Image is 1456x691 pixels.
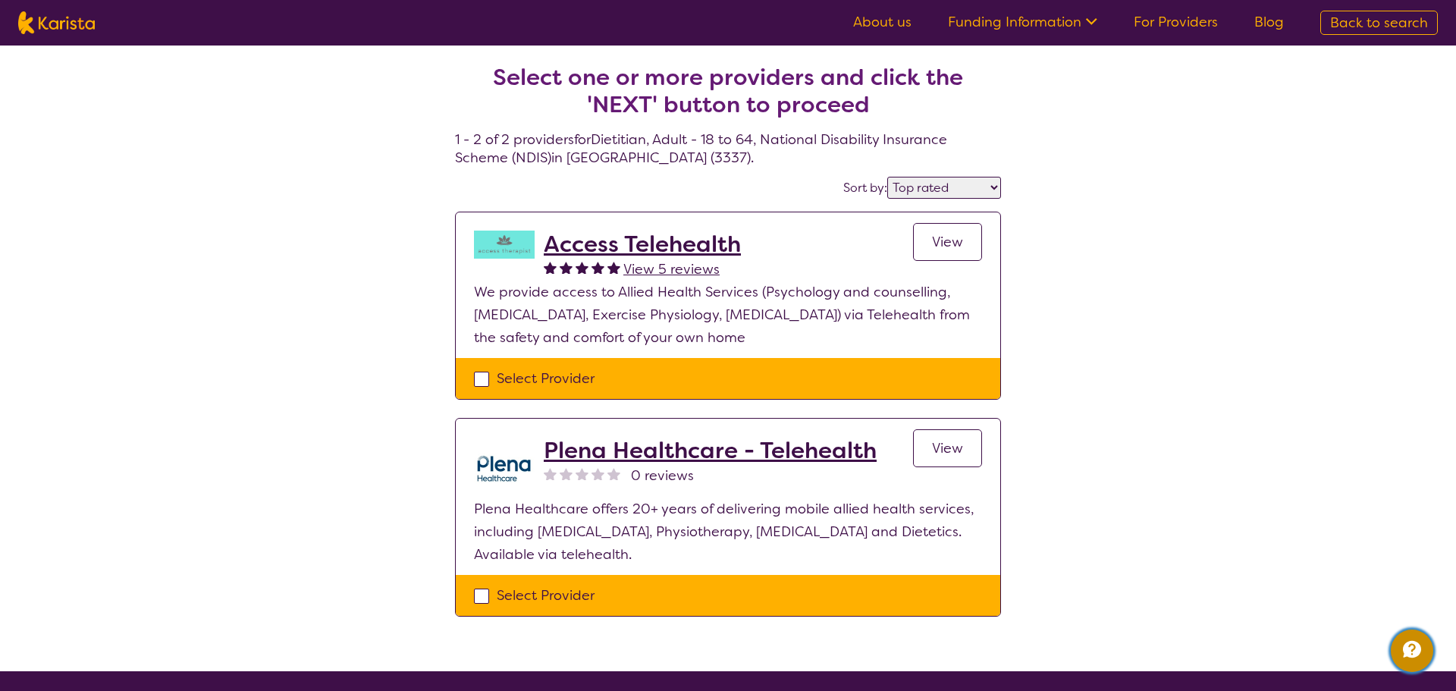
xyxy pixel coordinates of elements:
[591,261,604,274] img: fullstar
[474,281,982,349] p: We provide access to Allied Health Services (Psychology and counselling, [MEDICAL_DATA], Exercise...
[1320,11,1438,35] a: Back to search
[474,231,535,259] img: hzy3j6chfzohyvwdpojv.png
[607,467,620,480] img: nonereviewstar
[1391,630,1433,672] button: Channel Menu
[932,439,963,457] span: View
[544,467,557,480] img: nonereviewstar
[932,233,963,251] span: View
[1134,13,1218,31] a: For Providers
[544,231,741,258] a: Access Telehealth
[18,11,95,34] img: Karista logo
[843,180,887,196] label: Sort by:
[623,258,720,281] a: View 5 reviews
[474,437,535,498] img: qwv9egg5taowukv2xnze.png
[474,498,982,566] p: Plena Healthcare offers 20+ years of delivering mobile allied health services, including [MEDICAL...
[1254,13,1284,31] a: Blog
[576,467,588,480] img: nonereviewstar
[853,13,912,31] a: About us
[607,261,620,274] img: fullstar
[544,261,557,274] img: fullstar
[560,467,573,480] img: nonereviewstar
[473,64,983,118] h2: Select one or more providers and click the 'NEXT' button to proceed
[455,27,1001,167] h4: 1 - 2 of 2 providers for Dietitian , Adult - 18 to 64 , National Disability Insurance Scheme (NDI...
[560,261,573,274] img: fullstar
[591,467,604,480] img: nonereviewstar
[913,223,982,261] a: View
[948,13,1097,31] a: Funding Information
[623,260,720,278] span: View 5 reviews
[631,464,694,487] span: 0 reviews
[913,429,982,467] a: View
[1330,14,1428,32] span: Back to search
[544,437,877,464] a: Plena Healthcare - Telehealth
[576,261,588,274] img: fullstar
